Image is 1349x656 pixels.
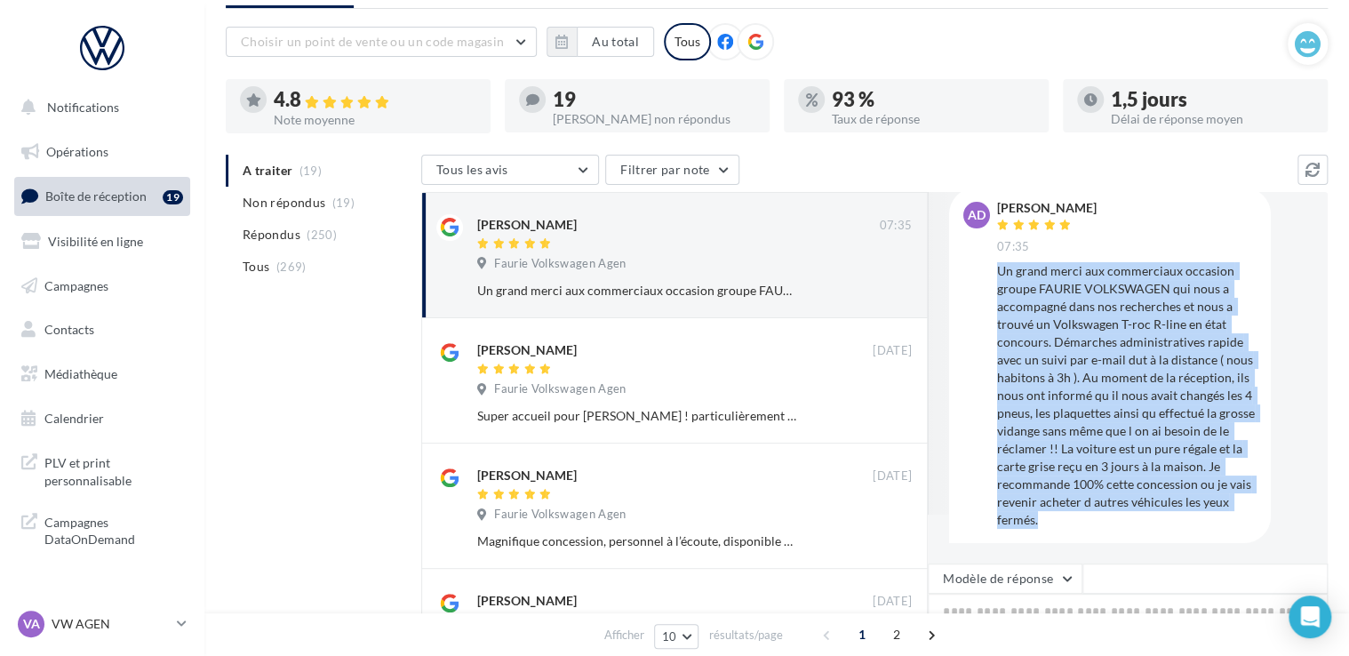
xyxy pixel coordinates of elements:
button: Au total [577,27,654,57]
span: AD [968,206,986,224]
a: Calendrier [11,400,194,437]
span: résultats/page [708,627,782,644]
span: [DATE] [873,468,912,484]
span: Tous [243,258,269,276]
span: Visibilité en ligne [48,234,143,249]
span: 07:35 [879,218,912,234]
span: Campagnes [44,277,108,292]
div: Un grand merci aux commerciaux occasion groupe FAURIE VOLKSWAGEN qui nous a accompagné dans nos r... [477,282,796,300]
button: Filtrer par note [605,155,739,185]
div: [PERSON_NAME] [477,467,577,484]
div: 93 % [832,90,1034,109]
a: Campagnes DataOnDemand [11,503,194,556]
span: Calendrier [44,411,104,426]
span: Non répondus [243,194,325,212]
button: Modèle de réponse [928,564,1082,594]
button: Au total [547,27,654,57]
span: Faurie Volkswagen Agen [494,256,626,272]
span: Répondus [243,226,300,244]
a: PLV et print personnalisable [11,444,194,496]
span: (19) [332,196,355,210]
button: 10 [654,624,699,649]
div: [PERSON_NAME] non répondus [553,113,755,125]
div: 4.8 [274,90,476,110]
a: Opérations [11,133,194,171]
span: Afficher [604,627,644,644]
button: Tous les avis [421,155,599,185]
span: Faurie Volkswagen Agen [494,381,626,397]
a: Boîte de réception19 [11,177,194,215]
span: VA [23,615,40,633]
a: Médiathèque [11,356,194,393]
div: Open Intercom Messenger [1289,596,1331,638]
div: [PERSON_NAME] [477,216,577,234]
p: VW AGEN [52,615,170,633]
span: Choisir un point de vente ou un code magasin [241,34,504,49]
div: Super accueil pour [PERSON_NAME] ! particulièrement pour la concession dernière génération au top [477,407,796,425]
div: [PERSON_NAME] [477,341,577,359]
button: Choisir un point de vente ou un code magasin [226,27,537,57]
a: Contacts [11,311,194,348]
div: [PERSON_NAME] [997,202,1097,214]
div: Taux de réponse [832,113,1034,125]
span: PLV et print personnalisable [44,451,183,489]
div: [PERSON_NAME] [477,592,577,610]
div: Délai de réponse moyen [1111,113,1313,125]
span: 2 [882,620,911,649]
div: Tous [664,23,711,60]
div: Magnifique concession, personnel à l’écoute, disponible et de très bons conseils. Allez-y les yeu... [477,532,796,550]
div: 1,5 jours [1111,90,1313,109]
span: Boîte de réception [45,188,147,204]
span: Médiathèque [44,366,117,381]
span: (269) [276,260,307,274]
span: Campagnes DataOnDemand [44,510,183,548]
div: 19 [553,90,755,109]
span: 10 [662,629,677,644]
button: Notifications [11,89,187,126]
span: Faurie Volkswagen Agen [494,507,626,523]
span: Tous les avis [436,162,508,177]
span: (250) [307,228,337,242]
a: Campagnes [11,268,194,305]
span: Opérations [46,144,108,159]
div: Note moyenne [274,114,476,126]
span: [DATE] [873,343,912,359]
a: Visibilité en ligne [11,223,194,260]
span: Contacts [44,322,94,337]
a: VA VW AGEN [14,607,190,641]
div: Un grand merci aux commerciaux occasion groupe FAURIE VOLKSWAGEN qui nous a accompagné dans nos r... [997,262,1257,529]
span: Notifications [47,100,119,115]
span: 07:35 [997,239,1030,255]
span: 1 [848,620,876,649]
span: [DATE] [873,594,912,610]
div: 19 [163,190,183,204]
